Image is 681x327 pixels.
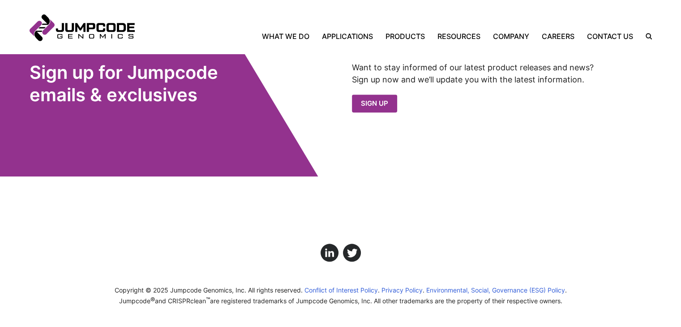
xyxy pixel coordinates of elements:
[316,31,379,42] a: Applications
[150,297,155,303] sup: ®
[581,31,639,42] a: Contact Us
[30,295,652,305] p: Jumpcode and CRISPRclean are registered trademarks of Jumpcode Genomics, Inc. All other trademark...
[321,244,338,262] a: Click here to view us on LinkedIn
[381,286,424,294] a: Privacy Policy
[115,286,303,294] span: Copyright © 2025 Jumpcode Genomics, Inc. All rights reserved.
[352,61,652,86] p: Want to stay informed of our latest product releases and news? Sign up now and we’ll update you w...
[135,31,639,42] nav: Primary Navigation
[535,31,581,42] a: Careers
[262,31,316,42] a: What We Do
[431,31,487,42] a: Resources
[639,33,652,39] label: Search the site.
[206,297,210,303] sup: ™
[343,244,361,262] a: Click here to view us on Twitter
[304,286,380,294] a: Conflict of Interest Policy
[487,31,535,42] a: Company
[30,61,222,106] h2: Sign up for Jumpcode emails & exclusives
[352,95,397,113] a: Sign Up
[379,31,431,42] a: Products
[426,286,567,294] a: Environmental, Social, Governance (ESG) Policy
